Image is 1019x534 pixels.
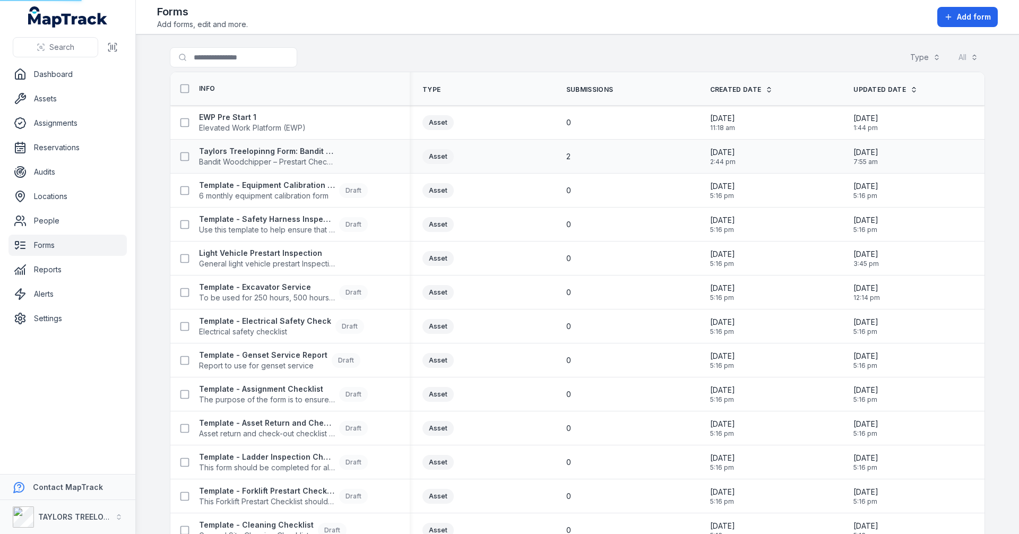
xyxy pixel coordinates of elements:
[339,421,368,436] div: Draft
[710,294,735,302] span: 5:16 pm
[422,217,454,232] div: Asset
[853,226,878,234] span: 5:16 pm
[422,319,454,334] div: Asset
[710,497,735,506] span: 5:16 pm
[38,512,127,521] strong: TAYLORS TREELOPPING
[199,316,331,326] strong: Template - Electrical Safety Check
[422,387,454,402] div: Asset
[710,215,735,226] span: [DATE]
[199,486,368,507] a: Template - Forklift Prestart ChecklistThis Forklift Prestart Checklist should be completed every ...
[8,210,127,231] a: People
[710,192,735,200] span: 5:16 pm
[199,350,360,371] a: Template - Genset Service ReportReport to use for genset serviceDraft
[199,360,327,371] span: Report to use for genset service
[710,317,735,328] span: [DATE]
[710,158,736,166] span: 2:44 pm
[199,350,327,360] strong: Template - Genset Service Report
[422,285,454,300] div: Asset
[199,84,215,93] span: Info
[903,47,947,67] button: Type
[566,423,571,434] span: 0
[199,292,335,303] span: To be used for 250 hours, 500 hours and 750 hours service only. (1,000 hours to be completed by d...
[199,452,335,462] strong: Template - Ladder Inspection Checklist
[8,113,127,134] a: Assignments
[422,353,454,368] div: Asset
[853,181,878,192] span: [DATE]
[710,463,735,472] span: 5:16 pm
[199,384,368,405] a: Template - Assignment ChecklistThe purpose of the form is to ensure the employee is licenced and ...
[199,146,335,167] a: Taylors Treelopinng Form: Bandit Woodchipper – Prestart ChecklistBandit Woodchipper – Prestart Ch...
[566,117,571,128] span: 0
[8,235,127,256] a: Forms
[13,37,98,57] button: Search
[199,282,368,303] a: Template - Excavator ServiceTo be used for 250 hours, 500 hours and 750 hours service only. (1,00...
[710,419,735,429] span: [DATE]
[710,385,735,395] span: [DATE]
[199,248,335,259] strong: Light Vehicle Prestart Inspection
[8,88,127,109] a: Assets
[566,355,571,366] span: 0
[853,453,878,472] time: 03/06/2025, 5:16:59 pm
[199,180,335,191] strong: Template - Equipment Calibration Form
[853,419,878,438] time: 03/06/2025, 5:16:59 pm
[710,328,735,336] span: 5:16 pm
[422,455,454,470] div: Asset
[853,317,878,328] span: [DATE]
[566,389,571,400] span: 0
[199,394,335,405] span: The purpose of the form is to ensure the employee is licenced and capable in operation the asset.
[422,421,454,436] div: Asset
[853,385,878,395] span: [DATE]
[853,497,878,506] span: 5:16 pm
[157,4,248,19] h2: Forms
[422,183,454,198] div: Asset
[199,225,335,235] span: Use this template to help ensure that your harness is in good condition before use to reduce the ...
[422,251,454,266] div: Asset
[199,123,306,133] span: Elevated Work Platform (EWP)
[566,321,571,332] span: 0
[8,259,127,280] a: Reports
[710,226,735,234] span: 5:16 pm
[937,7,998,27] button: Add form
[710,351,735,370] time: 03/06/2025, 5:16:59 pm
[710,113,735,124] span: [DATE]
[199,462,335,473] span: This form should be completed for all ladders.
[710,147,736,158] span: [DATE]
[199,214,335,225] strong: Template - Safety Harness Inspection
[339,489,368,504] div: Draft
[566,151,571,162] span: 2
[710,385,735,404] time: 03/06/2025, 5:16:59 pm
[853,351,878,361] span: [DATE]
[33,483,103,492] strong: Contact MapTrack
[339,217,368,232] div: Draft
[710,113,735,132] time: 02/09/2025, 11:18:46 am
[8,64,127,85] a: Dashboard
[566,491,571,502] span: 0
[422,115,454,130] div: Asset
[339,455,368,470] div: Draft
[199,259,335,269] span: General light vehicle prestart Inspection form
[199,248,335,269] a: Light Vehicle Prestart InspectionGeneral light vehicle prestart Inspection form
[199,496,335,507] span: This Forklift Prestart Checklist should be completed every day before starting forklift operations.
[853,283,880,294] span: [DATE]
[957,12,991,22] span: Add form
[199,146,335,157] strong: Taylors Treelopinng Form: Bandit Woodchipper – Prestart Checklist
[853,351,878,370] time: 03/06/2025, 5:16:59 pm
[199,326,331,337] span: Electrical safety checklist
[853,85,906,94] span: Updated Date
[710,429,735,438] span: 5:16 pm
[8,161,127,183] a: Audits
[8,283,127,305] a: Alerts
[710,249,735,268] time: 03/06/2025, 5:16:59 pm
[710,249,735,260] span: [DATE]
[853,181,878,200] time: 03/06/2025, 5:16:59 pm
[566,219,571,230] span: 0
[853,283,880,302] time: 02/09/2025, 12:14:17 pm
[853,192,878,200] span: 5:16 pm
[853,317,878,336] time: 03/06/2025, 5:16:59 pm
[853,294,880,302] span: 12:14 pm
[853,249,879,268] time: 01/09/2025, 3:45:26 pm
[199,418,335,428] strong: Template - Asset Return and Check-out Checklist
[199,452,368,473] a: Template - Ladder Inspection ChecklistThis form should be completed for all ladders.Draft
[566,287,571,298] span: 0
[28,6,108,28] a: MapTrack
